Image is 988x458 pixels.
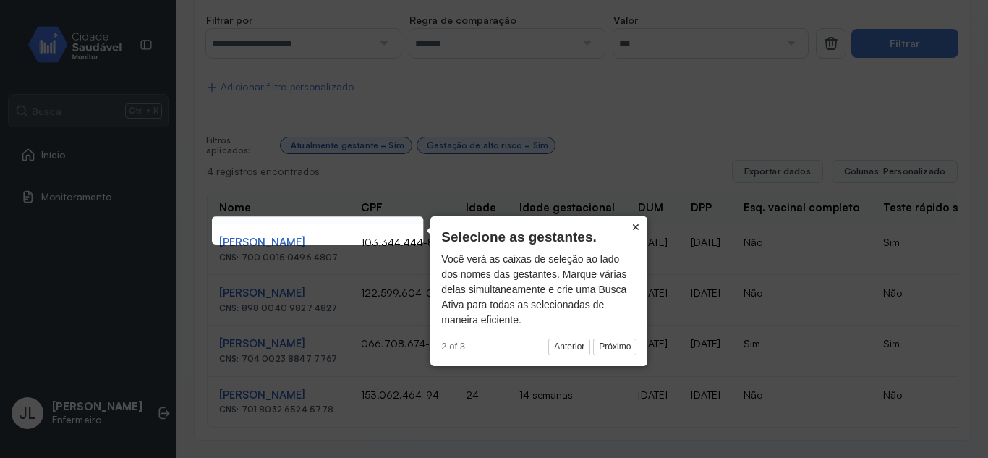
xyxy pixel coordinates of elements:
div: [PERSON_NAME] [219,236,338,250]
div: Você verá as caixas de seleção ao lado dos nomes das gestantes. Marque várias delas simultaneamen... [441,252,636,328]
button: Próximo [593,339,636,356]
button: Anterior [548,339,590,356]
header: Selecione as gestantes. [441,227,636,248]
button: Close [624,216,647,237]
span: 2 of 3 [441,341,465,352]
